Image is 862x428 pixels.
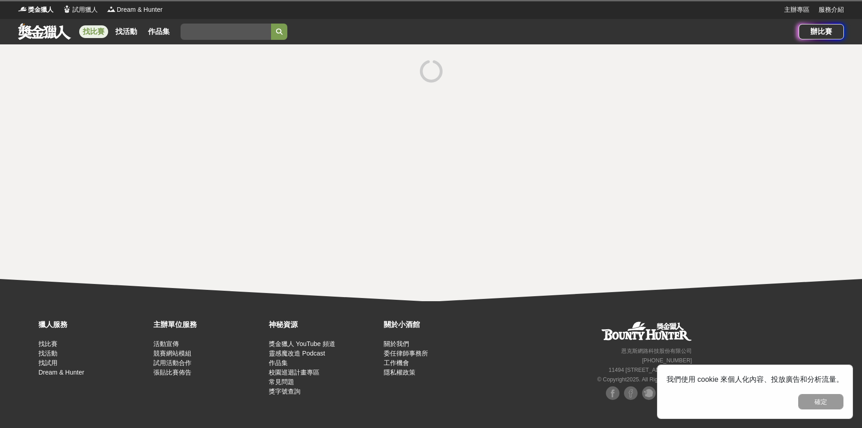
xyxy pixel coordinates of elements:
[269,350,325,357] a: 靈感魔改造 Podcast
[38,369,84,376] a: Dream & Hunter
[269,388,300,395] a: 獎字號查詢
[624,386,638,400] img: Facebook
[384,369,415,376] a: 隱私權政策
[269,340,335,347] a: 獎金獵人 YouTube 頻道
[784,5,810,14] a: 主辦專區
[819,5,844,14] a: 服務介紹
[153,369,191,376] a: 張貼比賽佈告
[107,5,162,14] a: LogoDream & Hunter
[384,319,494,330] div: 關於小酒館
[18,5,53,14] a: Logo獎金獵人
[384,359,409,366] a: 工作機會
[153,319,264,330] div: 主辦單位服務
[609,367,692,373] small: 11494 [STREET_ADDRESS] 3 樓
[117,5,162,14] span: Dream & Hunter
[798,394,843,409] button: 確定
[642,357,692,364] small: [PHONE_NUMBER]
[72,5,98,14] span: 試用獵人
[18,5,27,14] img: Logo
[38,350,57,357] a: 找活動
[799,24,844,39] a: 辦比賽
[621,348,692,354] small: 恩克斯網路科技股份有限公司
[79,25,108,38] a: 找比賽
[384,350,428,357] a: 委任律師事務所
[667,375,843,383] span: 我們使用 cookie 來個人化內容、投放廣告和分析流量。
[269,359,288,366] a: 作品集
[384,340,409,347] a: 關於我們
[153,359,191,366] a: 試用活動合作
[62,5,71,14] img: Logo
[38,340,57,347] a: 找比賽
[38,319,149,330] div: 獵人服務
[269,378,294,385] a: 常見問題
[153,340,179,347] a: 活動宣傳
[642,386,656,400] img: Plurk
[144,25,173,38] a: 作品集
[606,386,619,400] img: Facebook
[28,5,53,14] span: 獎金獵人
[269,369,319,376] a: 校園巡迴計畫專區
[112,25,141,38] a: 找活動
[269,319,379,330] div: 神秘資源
[107,5,116,14] img: Logo
[38,359,57,366] a: 找試用
[597,376,692,383] small: © Copyright 2025 . All Rights Reserved.
[62,5,98,14] a: Logo試用獵人
[153,350,191,357] a: 競賽網站模組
